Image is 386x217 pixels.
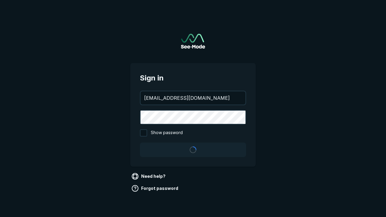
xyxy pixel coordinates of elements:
span: Show password [151,129,183,137]
a: Need help? [130,171,168,181]
a: Go to sign in [181,34,205,49]
span: Sign in [140,73,246,83]
input: your@email.com [141,91,245,105]
img: See-Mode Logo [181,34,205,49]
a: Forgot password [130,184,181,193]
